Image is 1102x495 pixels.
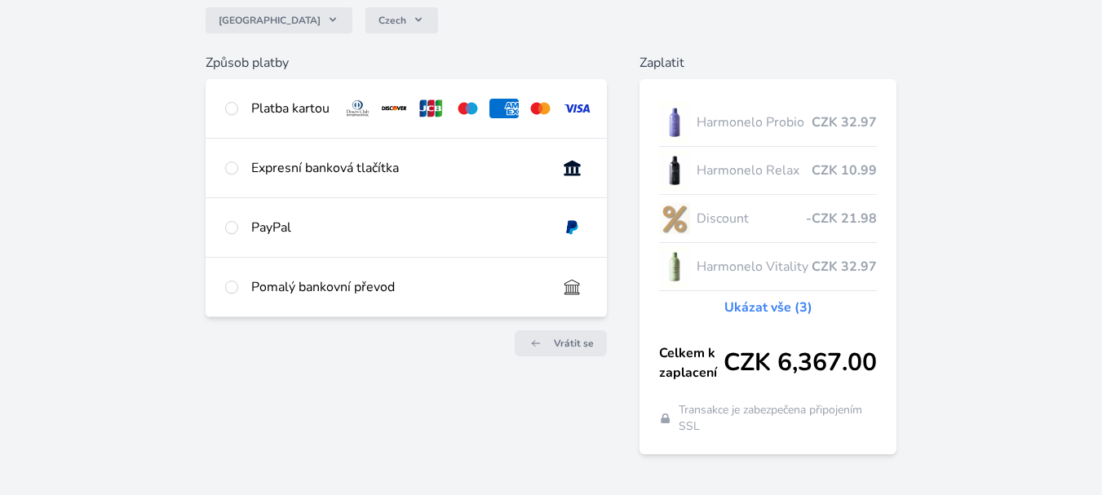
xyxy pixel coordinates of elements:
span: Harmonelo Vitality [697,257,812,276]
div: Platba kartou [251,99,330,118]
div: PayPal [251,218,544,237]
span: Harmonelo Relax [697,161,812,180]
span: -CZK 21.98 [806,209,877,228]
img: discover.svg [379,99,409,118]
img: mc.svg [525,99,555,118]
button: [GEOGRAPHIC_DATA] [206,7,352,33]
span: Czech [378,14,406,27]
img: maestro.svg [453,99,483,118]
img: paypal.svg [557,218,587,237]
img: discount-lo.png [659,198,690,239]
span: Discount [697,209,806,228]
div: Pomalý bankovní převod [251,277,544,297]
span: [GEOGRAPHIC_DATA] [219,14,321,27]
span: Harmonelo Probio [697,113,812,132]
h6: Způsob platby [206,53,607,73]
img: diners.svg [343,99,373,118]
span: CZK 32.97 [812,257,877,276]
img: bankTransfer_IBAN.svg [557,277,587,297]
img: visa.svg [562,99,592,118]
img: jcb.svg [416,99,446,118]
h6: Zaplatit [640,53,896,73]
img: CLEAN_RELAX_se_stinem_x-lo.jpg [659,150,690,191]
img: CLEAN_VITALITY_se_stinem_x-lo.jpg [659,246,690,287]
a: Vrátit se [515,330,607,356]
div: Expresní banková tlačítka [251,158,544,178]
a: Ukázat vše (3) [724,298,812,317]
button: Czech [365,7,438,33]
span: Celkem k zaplacení [659,343,724,382]
span: CZK 32.97 [812,113,877,132]
img: amex.svg [489,99,520,118]
span: CZK 10.99 [812,161,877,180]
span: Vrátit se [554,337,594,350]
span: CZK 6,367.00 [724,348,877,378]
img: CLEAN_PROBIO_se_stinem_x-lo.jpg [659,102,690,143]
span: Transakce je zabezpečena připojením SSL [679,402,878,435]
img: onlineBanking_CZ.svg [557,158,587,178]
